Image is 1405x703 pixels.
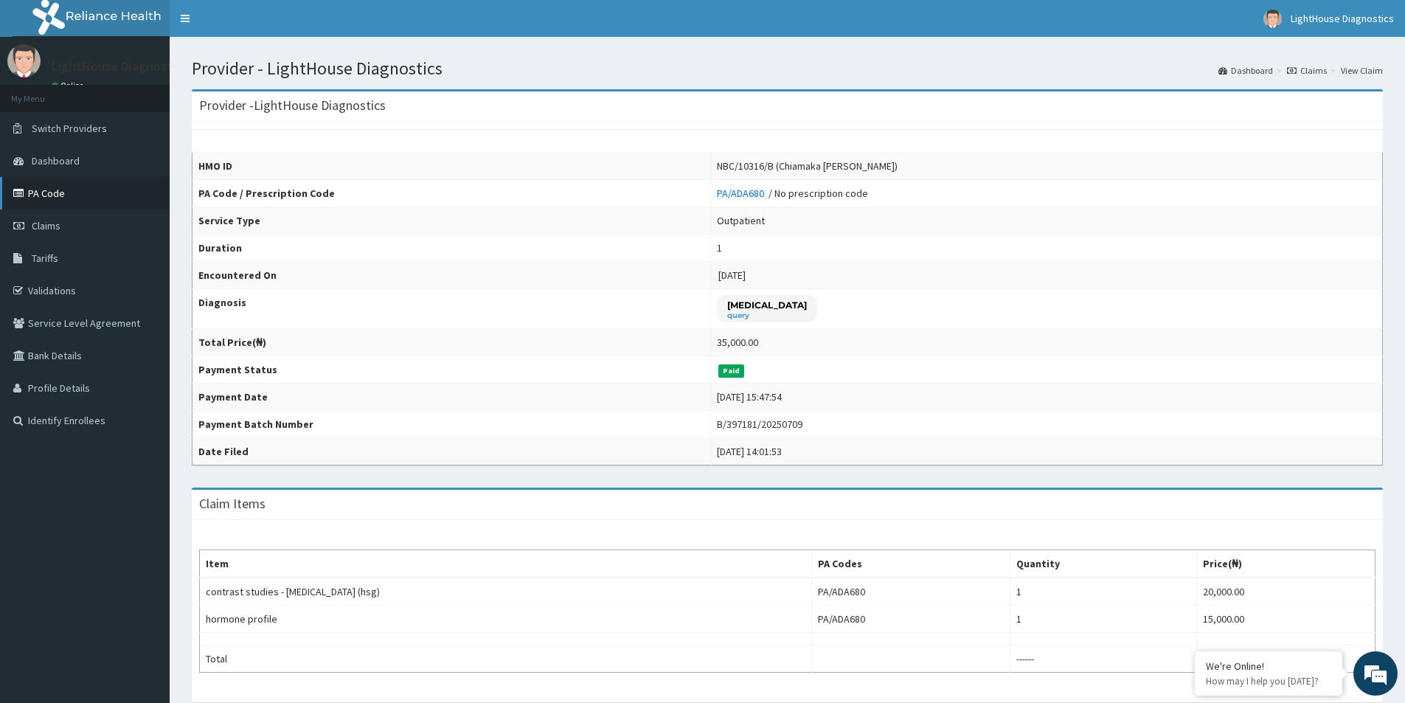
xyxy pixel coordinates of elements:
th: Service Type [192,207,711,235]
div: B/397181/20250709 [717,417,802,432]
a: Dashboard [1218,64,1273,77]
div: [DATE] 15:47:54 [717,389,782,404]
th: Payment Batch Number [192,411,711,438]
td: ------ [1010,645,1196,673]
a: PA/ADA680 [717,187,769,200]
div: Minimize live chat window [242,7,277,43]
span: LightHouse Diagnostics [1291,12,1394,25]
span: Paid [718,364,745,378]
img: d_794563401_company_1708531726252_794563401 [27,74,60,111]
td: hormone profile [200,606,812,633]
a: View Claim [1341,64,1383,77]
th: Date Filed [192,438,711,465]
a: Online [52,80,87,91]
th: Price(₦) [1196,550,1375,578]
span: Dashboard [32,154,80,167]
small: query [727,312,807,319]
div: [DATE] 14:01:53 [717,444,782,459]
p: [MEDICAL_DATA] [727,299,807,311]
div: NBC/10316/B (Chiamaka [PERSON_NAME]) [717,159,898,173]
span: Claims [32,219,60,232]
td: 35,000.00 [1196,645,1375,673]
th: PA Code / Prescription Code [192,180,711,207]
th: Payment Date [192,384,711,411]
th: PA Codes [812,550,1010,578]
div: 35,000.00 [717,335,758,350]
td: contrast studies - [MEDICAL_DATA] (hsg) [200,578,812,606]
div: Outpatient [717,213,765,228]
td: 20,000.00 [1196,578,1375,606]
th: Quantity [1010,550,1196,578]
td: 1 [1010,578,1196,606]
th: Item [200,550,812,578]
img: User Image [7,44,41,77]
td: Total [200,645,812,673]
th: Duration [192,235,711,262]
h1: Provider - LightHouse Diagnostics [192,59,1383,78]
h3: Provider - LightHouse Diagnostics [199,99,386,112]
div: We're Online! [1206,659,1331,673]
td: PA/ADA680 [812,578,1010,606]
span: [DATE] [718,269,746,282]
div: 1 [717,240,722,255]
th: Payment Status [192,356,711,384]
img: User Image [1263,10,1282,28]
div: / No prescription code [717,186,868,201]
th: Total Price(₦) [192,329,711,356]
a: Claims [1287,64,1327,77]
td: 1 [1010,606,1196,633]
td: PA/ADA680 [812,606,1010,633]
div: Chat with us now [77,83,248,102]
p: LightHouse Diagnostics [52,60,188,73]
textarea: Type your message and hit 'Enter' [7,403,281,454]
th: Encountered On [192,262,711,289]
th: Diagnosis [192,289,711,329]
td: 15,000.00 [1196,606,1375,633]
span: We're online! [86,186,204,335]
span: Switch Providers [32,122,107,135]
span: Tariffs [32,252,58,265]
p: How may I help you today? [1206,675,1331,688]
th: HMO ID [192,153,711,180]
h3: Claim Items [199,497,266,510]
